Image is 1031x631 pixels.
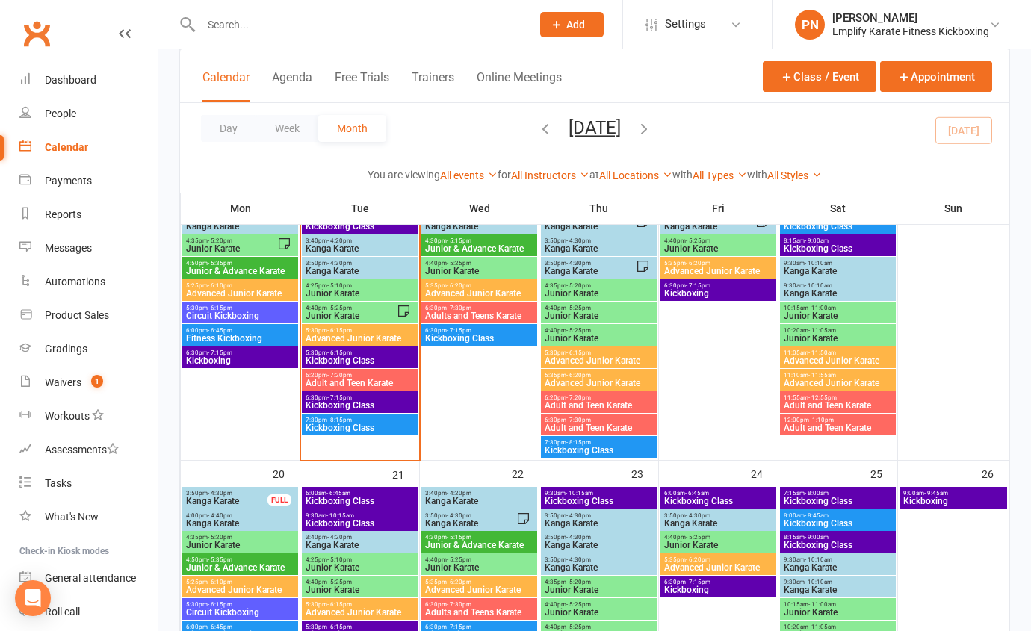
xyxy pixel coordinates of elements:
a: Assessments [19,433,158,467]
span: Junior & Advance Karate [424,541,534,550]
span: 4:35pm [185,237,277,244]
span: - 7:15pm [686,282,710,289]
span: Advanced Junior Karate [783,356,893,365]
span: Kickboxing [185,356,295,365]
a: Clubworx [18,15,55,52]
div: Automations [45,276,105,287]
span: - 10:10am [805,556,832,563]
span: Junior Karate [305,563,415,572]
span: Adults and Teens Karate [424,311,534,320]
div: People [45,108,76,119]
span: - 5:20pm [208,534,232,541]
span: - 7:20pm [566,394,591,401]
span: Advanced Junior Karate [424,289,534,298]
span: - 7:30pm [566,417,591,423]
span: 5:30pm [544,349,654,356]
span: Kanga Karate [424,497,534,506]
span: 4:35pm [544,579,654,585]
span: 6:30pm [424,327,534,334]
div: Assessments [45,444,119,456]
span: - 6:15pm [208,305,232,311]
span: Adult and Teen Karate [783,401,893,410]
span: 6:30pm [185,349,295,356]
span: Kanga Karate [544,519,654,528]
span: - 5:25pm [686,237,710,244]
span: Kanga Karate [544,244,654,253]
span: - 8:15pm [566,439,591,446]
span: Kanga Karate [185,519,295,528]
button: Trainers [412,70,454,102]
span: 5:35pm [544,372,654,379]
span: - 10:15am [326,512,354,519]
span: - 8:15pm [327,417,352,423]
span: 8:15am [783,534,893,541]
span: Kickboxing Class [305,423,415,432]
span: Kickboxing Class [305,222,415,231]
span: - 4:30pm [208,490,232,497]
span: 4:30pm [424,237,534,244]
a: Messages [19,231,158,265]
span: Kickboxing Class [783,519,893,528]
span: 11:55am [783,394,893,401]
span: 9:30am [305,512,415,519]
th: Wed [420,193,539,224]
span: - 5:10pm [327,282,352,289]
div: Tasks [45,477,72,489]
div: Messages [45,242,92,254]
span: 4:40pm [544,327,654,334]
a: What's New [19,500,158,534]
span: 4:35pm [544,282,654,289]
a: Product Sales [19,299,158,332]
span: Add [566,19,585,31]
div: Workouts [45,410,90,422]
span: - 10:10am [805,282,832,289]
span: - 7:20pm [327,372,352,379]
span: 3:50pm [305,260,415,267]
span: Kanga Karate [185,222,295,231]
span: - 11:50am [808,349,836,356]
span: - 9:00am [805,237,829,244]
a: All Types [693,170,747,181]
span: 6:30pm [663,579,773,585]
span: Circuit Kickboxing [185,311,295,320]
span: - 6:20pm [686,260,710,267]
div: Product Sales [45,309,109,321]
span: 4:35pm [185,534,295,541]
span: 3:50pm [544,260,636,267]
span: - 5:20pm [208,237,232,244]
span: - 5:35pm [208,260,232,267]
span: - 12:55pm [808,394,837,401]
span: Kanga Karate [783,267,893,276]
span: Kickboxing [902,497,1004,506]
span: - 4:30pm [447,512,471,519]
span: - 4:40pm [208,512,232,519]
span: Kickboxing Class [305,497,415,506]
span: 10:20am [783,327,893,334]
a: Dashboard [19,63,158,97]
button: Online Meetings [477,70,562,102]
span: Junior Karate [424,267,534,276]
span: Kanga Karate [305,541,415,550]
span: - 6:20pm [566,372,591,379]
span: 4:00pm [185,512,295,519]
span: 3:40pm [305,237,415,244]
span: - 11:05am [808,327,836,334]
span: Kickboxing Class [783,541,893,550]
span: - 8:00am [805,490,829,497]
div: Open Intercom Messenger [15,580,51,616]
span: Kanga Karate [783,563,893,572]
span: 7:30pm [305,417,415,423]
span: - 4:30pm [566,512,591,519]
a: Tasks [19,467,158,500]
strong: with [747,169,767,181]
span: Kanga Karate [305,267,415,276]
button: Month [318,115,386,142]
span: 9:30am [783,579,893,585]
a: Workouts [19,400,158,433]
span: 6:30pm [663,282,773,289]
button: [DATE] [569,117,621,138]
div: FULL [267,494,291,506]
span: 3:50pm [663,512,773,519]
div: 24 [751,461,778,485]
span: Kanga Karate [783,289,893,298]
